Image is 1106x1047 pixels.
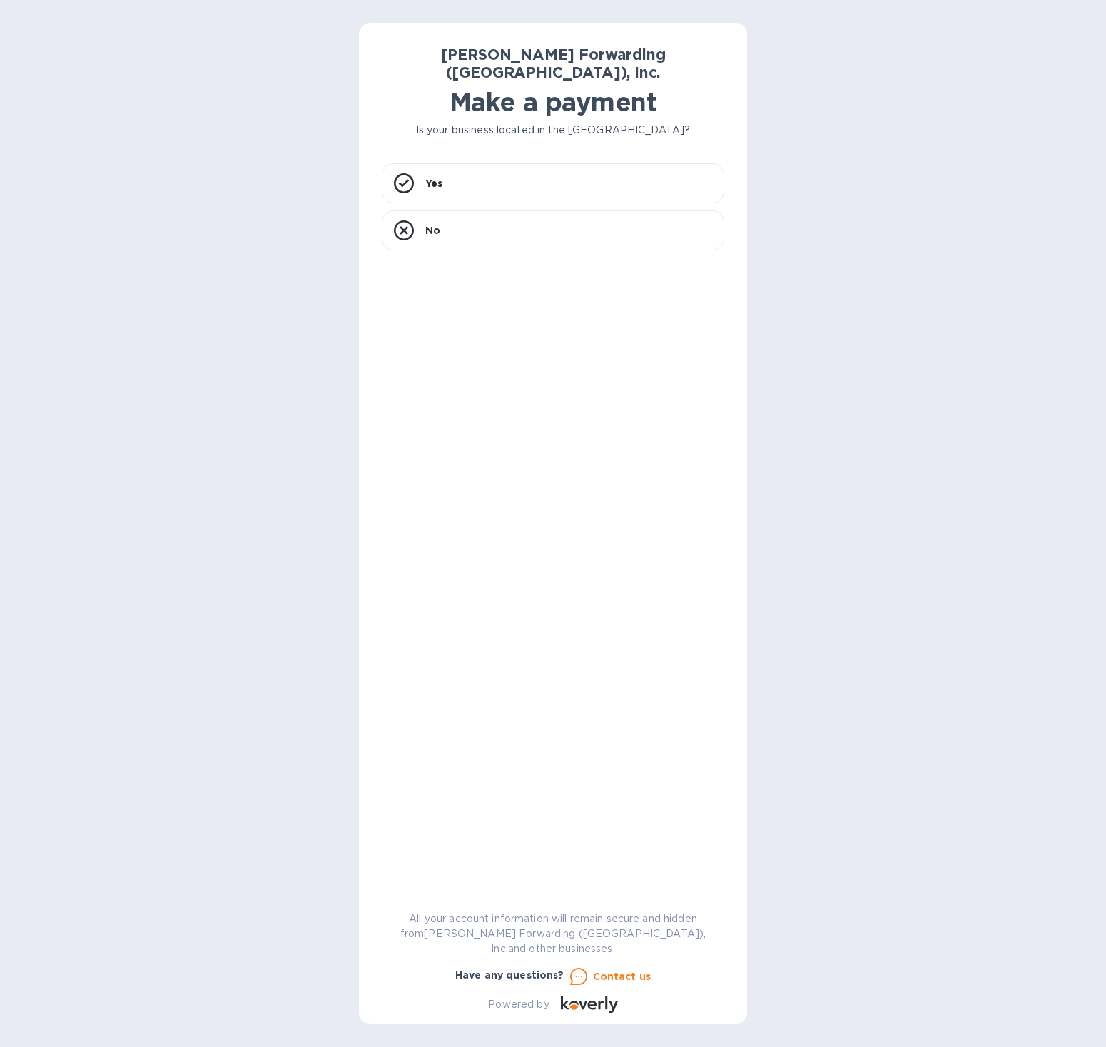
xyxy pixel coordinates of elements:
[425,176,442,190] p: Yes
[382,911,724,956] p: All your account information will remain secure and hidden from [PERSON_NAME] Forwarding ([GEOGRA...
[455,969,564,981] b: Have any questions?
[593,971,651,982] u: Contact us
[488,997,549,1012] p: Powered by
[382,123,724,138] p: Is your business located in the [GEOGRAPHIC_DATA]?
[382,87,724,117] h1: Make a payment
[425,223,440,238] p: No
[441,46,666,81] b: [PERSON_NAME] Forwarding ([GEOGRAPHIC_DATA]), Inc.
